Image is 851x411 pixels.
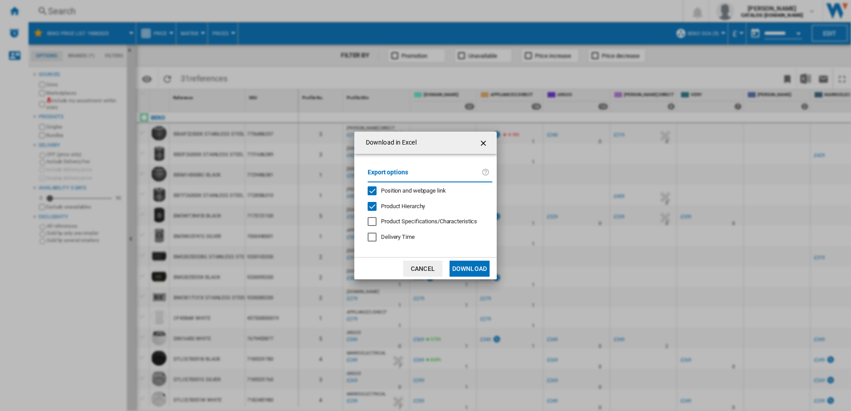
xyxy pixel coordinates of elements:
[381,234,415,240] span: Delivery Time
[479,138,490,149] ng-md-icon: getI18NText('BUTTONS.CLOSE_DIALOG')
[450,261,490,277] button: Download
[381,187,446,194] span: Position and webpage link
[368,167,482,184] label: Export options
[475,134,493,152] button: getI18NText('BUTTONS.CLOSE_DIALOG')
[368,233,492,242] md-checkbox: Delivery Time
[381,218,477,225] span: Product Specifications/Characteristics
[361,138,417,147] h4: Download in Excel
[381,203,425,210] span: Product Hierarchy
[368,187,485,195] md-checkbox: Position and webpage link
[403,261,442,277] button: Cancel
[368,202,485,210] md-checkbox: Product Hierarchy
[381,218,477,226] div: Only applies to Category View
